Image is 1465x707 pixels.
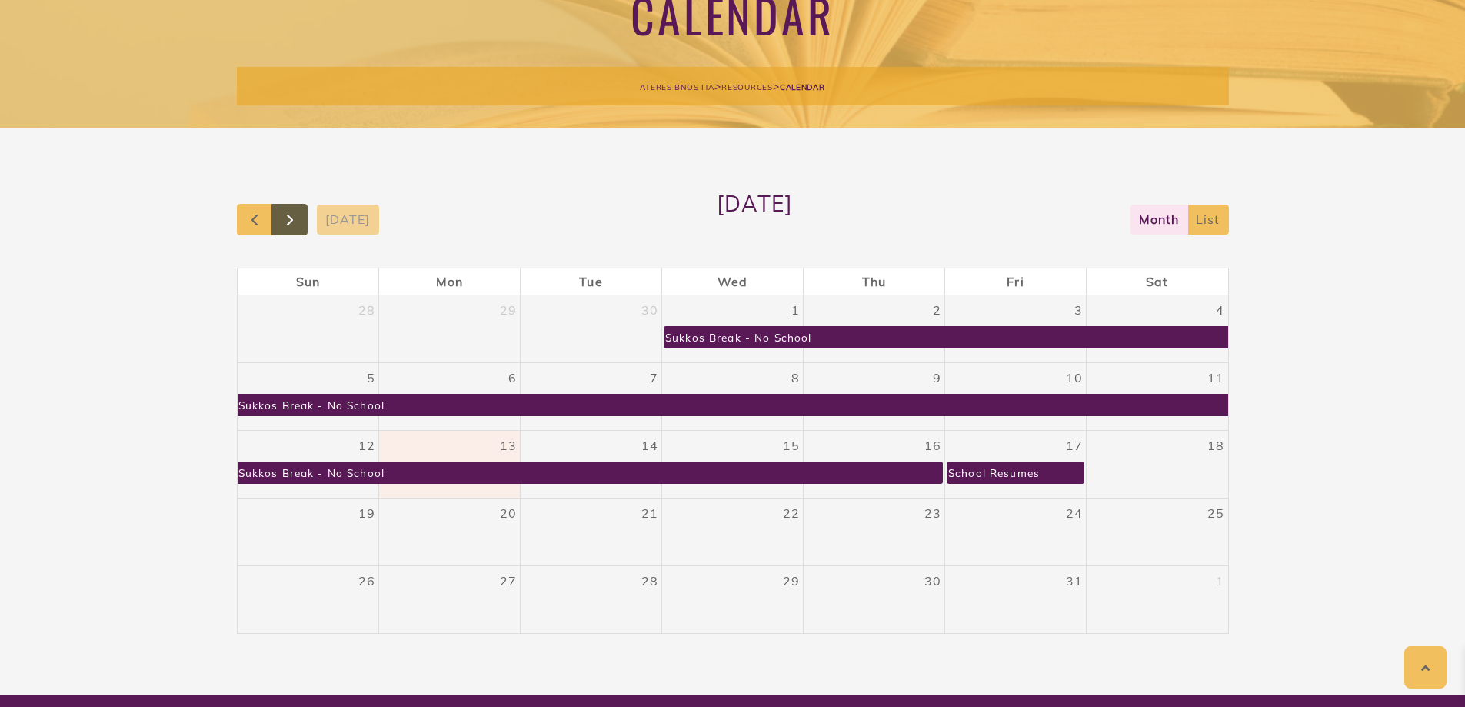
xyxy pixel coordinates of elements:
[1187,205,1229,235] button: list
[237,204,273,235] button: Previous month
[1087,430,1228,498] td: October 18, 2025
[1213,295,1227,325] a: October 4, 2025
[788,363,803,392] a: October 8, 2025
[1213,566,1227,595] a: November 1, 2025
[1063,499,1086,528] a: October 24, 2025
[521,362,662,430] td: October 7, 2025
[947,462,1084,484] a: School Resumes
[497,295,520,325] a: September 29, 2025
[379,295,521,363] td: September 29, 2025
[804,565,945,633] td: October 30, 2025
[238,462,386,483] div: Sukkos Break - No School
[780,82,825,92] span: Calendar
[1087,565,1228,633] td: November 1, 2025
[945,362,1087,430] td: October 10, 2025
[379,565,521,633] td: October 27, 2025
[1071,295,1086,325] a: October 3, 2025
[1204,499,1227,528] a: October 25, 2025
[640,79,714,93] a: Ateres Bnos Ita
[238,498,379,565] td: October 19, 2025
[238,394,1228,416] a: Sukkos Break - No School
[804,498,945,565] td: October 23, 2025
[638,295,661,325] a: September 30, 2025
[379,430,521,498] td: October 13, 2025
[945,565,1087,633] td: October 31, 2025
[521,565,662,633] td: October 28, 2025
[662,498,804,565] td: October 22, 2025
[664,327,813,348] div: Sukkos Break - No School
[788,295,803,325] a: October 1, 2025
[804,362,945,430] td: October 9, 2025
[238,462,944,484] a: Sukkos Break - No School
[497,566,520,595] a: October 27, 2025
[921,499,944,528] a: October 23, 2025
[721,79,772,93] a: Resources
[930,295,944,325] a: October 2, 2025
[379,498,521,565] td: October 20, 2025
[1063,363,1086,392] a: October 10, 2025
[521,498,662,565] td: October 21, 2025
[1087,362,1228,430] td: October 11, 2025
[1004,268,1027,295] a: Friday
[945,430,1087,498] td: October 17, 2025
[662,565,804,633] td: October 29, 2025
[271,204,308,235] button: Next month
[237,67,1229,105] div: > >
[640,82,714,92] span: Ateres Bnos Ita
[780,431,803,460] a: October 15, 2025
[947,462,1040,483] div: School Resumes
[355,566,378,595] a: October 26, 2025
[317,205,379,235] button: [DATE]
[1063,566,1086,595] a: October 31, 2025
[780,499,803,528] a: October 22, 2025
[576,268,605,295] a: Tuesday
[355,295,378,325] a: September 28, 2025
[497,431,520,460] a: October 13, 2025
[505,363,520,392] a: October 6, 2025
[664,326,1228,348] a: Sukkos Break - No School
[293,268,323,295] a: Sunday
[238,362,379,430] td: October 5, 2025
[521,430,662,498] td: October 14, 2025
[1130,205,1188,235] button: month
[638,499,661,528] a: October 21, 2025
[638,566,661,595] a: October 28, 2025
[1204,431,1227,460] a: October 18, 2025
[355,431,378,460] a: October 12, 2025
[717,190,793,248] h2: [DATE]
[238,295,379,363] td: September 28, 2025
[662,430,804,498] td: October 15, 2025
[1087,295,1228,363] td: October 4, 2025
[1063,431,1086,460] a: October 17, 2025
[497,499,520,528] a: October 20, 2025
[921,431,944,460] a: October 16, 2025
[238,565,379,633] td: October 26, 2025
[364,363,378,392] a: October 5, 2025
[238,430,379,498] td: October 12, 2025
[859,268,889,295] a: Thursday
[1087,498,1228,565] td: October 25, 2025
[238,395,386,415] div: Sukkos Break - No School
[804,295,945,363] td: October 2, 2025
[804,430,945,498] td: October 16, 2025
[945,295,1087,363] td: October 3, 2025
[638,431,661,460] a: October 14, 2025
[714,268,751,295] a: Wednesday
[1143,268,1171,295] a: Saturday
[521,295,662,363] td: September 30, 2025
[647,363,661,392] a: October 7, 2025
[921,566,944,595] a: October 30, 2025
[379,362,521,430] td: October 6, 2025
[780,566,803,595] a: October 29, 2025
[1204,363,1227,392] a: October 11, 2025
[662,295,804,363] td: October 1, 2025
[721,82,772,92] span: Resources
[930,363,944,392] a: October 9, 2025
[662,362,804,430] td: October 8, 2025
[945,498,1087,565] td: October 24, 2025
[433,268,466,295] a: Monday
[355,499,378,528] a: October 19, 2025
